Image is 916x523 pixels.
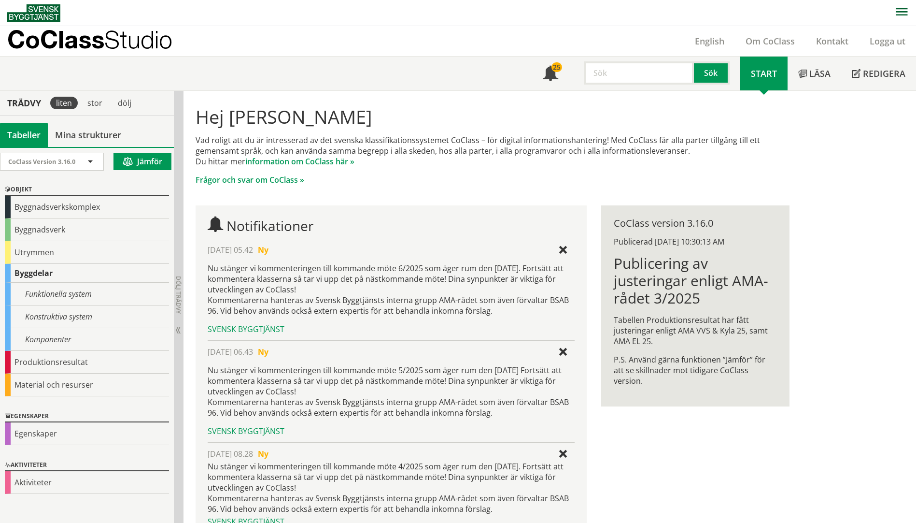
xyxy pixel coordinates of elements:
a: Läsa [788,57,841,90]
div: Svensk Byggtjänst [208,324,574,334]
div: Byggnadsverkskomplex [5,196,169,218]
span: Notifikationer [543,67,558,82]
p: Nu stänger vi kommenteringen till kommande möte 6/2025 som äger rum den [DATE]. Fortsätt att komm... [208,263,574,316]
div: Utrymmen [5,241,169,264]
span: Ny [258,347,268,357]
div: liten [50,97,78,109]
p: CoClass [7,34,172,45]
span: [DATE] 08.28 [208,449,253,459]
a: Redigera [841,57,916,90]
div: 25 [551,62,562,72]
div: Aktiviteter [5,460,169,471]
div: Komponenter [5,328,169,351]
div: Konstruktiva system [5,305,169,328]
div: Aktiviteter [5,471,169,494]
a: 25 [532,57,569,90]
a: CoClassStudio [7,26,193,56]
div: Objekt [5,184,169,196]
span: CoClass Version 3.16.0 [8,157,75,166]
span: Studio [104,25,172,54]
span: Redigera [863,68,905,79]
p: P.S. Använd gärna funktionen ”Jämför” för att se skillnader mot tidigare CoClass version. [614,354,776,386]
a: Om CoClass [735,35,805,47]
div: Publicerad [DATE] 10:30:13 AM [614,236,776,247]
p: Tabellen Produktionsresultat har fått justeringar enligt AMA VVS & Kyla 25, samt AMA EL 25. [614,315,776,347]
a: Kontakt [805,35,859,47]
span: Start [751,68,777,79]
div: CoClass version 3.16.0 [614,218,776,229]
span: [DATE] 05.42 [208,245,253,255]
a: information om CoClass här » [245,156,354,167]
h1: Publicering av justeringar enligt AMA-rådet 3/2025 [614,255,776,307]
button: Sök [694,61,730,85]
div: Egenskaper [5,411,169,422]
div: Egenskaper [5,422,169,445]
div: stor [82,97,108,109]
div: Trädvy [2,98,46,108]
h1: Hej [PERSON_NAME] [196,106,789,127]
div: Funktionella system [5,283,169,305]
a: Start [740,57,788,90]
span: Ny [258,245,268,255]
span: Notifikationer [226,217,313,235]
input: Sök [584,61,694,85]
span: Läsa [809,68,831,79]
div: Material och resurser [5,374,169,396]
div: Byggnadsverk [5,218,169,241]
div: dölj [112,97,137,109]
div: Byggdelar [5,264,169,283]
div: Produktionsresultat [5,351,169,374]
a: Frågor och svar om CoClass » [196,174,304,185]
a: Logga ut [859,35,916,47]
p: Nu stänger vi kommenteringen till kommande möte 5/2025 som äger rum den [DATE] Fortsätt att komme... [208,365,574,418]
p: Vad roligt att du är intresserad av det svenska klassifikationssystemet CoClass – för digital inf... [196,135,789,167]
span: Dölj trädvy [174,276,183,314]
img: Svensk Byggtjänst [7,4,60,22]
span: [DATE] 06.43 [208,347,253,357]
span: Ny [258,449,268,459]
button: Jämför [113,153,171,170]
div: Nu stänger vi kommenteringen till kommande möte 4/2025 som äger rum den [DATE]. Fortsätt att komm... [208,461,574,514]
div: Svensk Byggtjänst [208,426,574,436]
a: English [684,35,735,47]
a: Mina strukturer [48,123,128,147]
